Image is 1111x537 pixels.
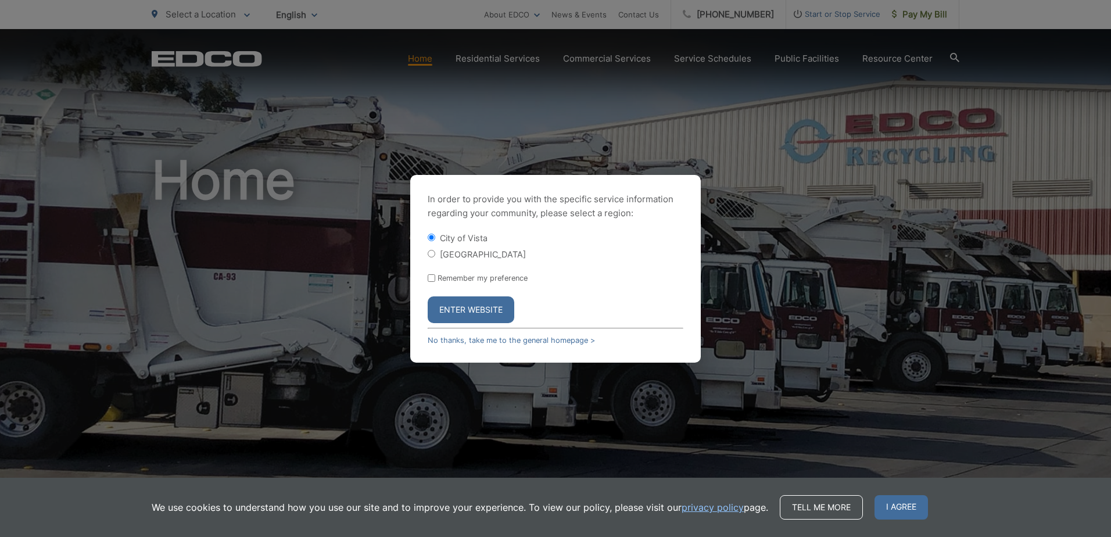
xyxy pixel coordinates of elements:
a: privacy policy [682,500,744,514]
a: Tell me more [780,495,863,520]
a: No thanks, take me to the general homepage > [428,336,595,345]
p: In order to provide you with the specific service information regarding your community, please se... [428,192,683,220]
label: Remember my preference [438,274,528,282]
button: Enter Website [428,296,514,323]
label: City of Vista [440,233,488,243]
span: I agree [875,495,928,520]
p: We use cookies to understand how you use our site and to improve your experience. To view our pol... [152,500,768,514]
label: [GEOGRAPHIC_DATA] [440,249,526,259]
